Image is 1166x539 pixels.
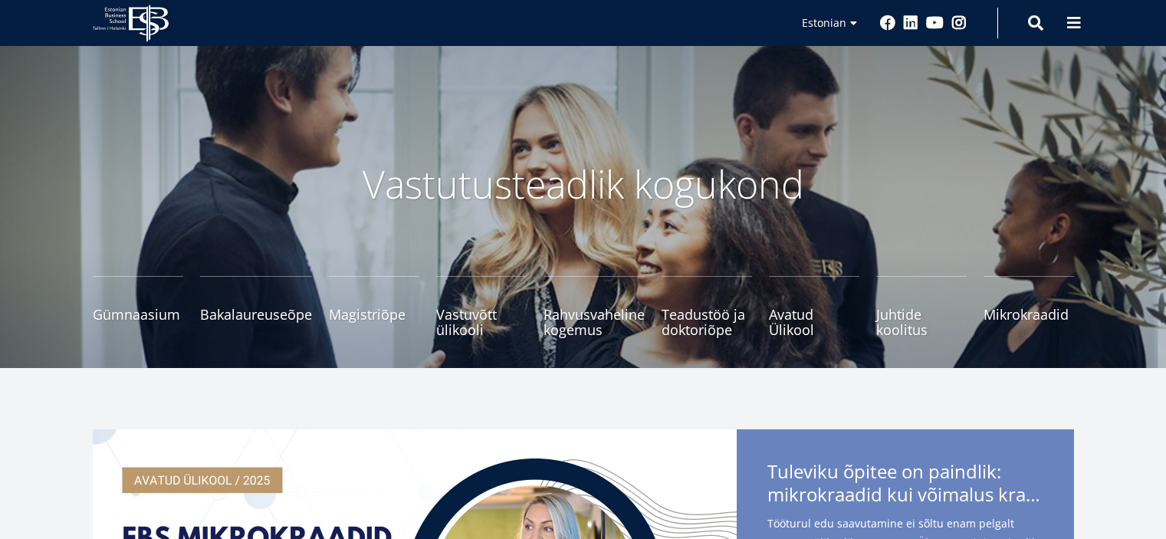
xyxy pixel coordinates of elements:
span: Teadustöö ja doktoriõpe [662,307,752,337]
a: Magistriõpe [329,276,419,337]
a: Rahvusvaheline kogemus [544,276,645,337]
p: Vastutusteadlik kogukond [177,161,990,207]
a: Linkedin [903,15,918,31]
span: Gümnaasium [93,307,183,322]
a: Avatud Ülikool [769,276,859,337]
a: Bakalaureuseõpe [200,276,312,337]
a: Mikrokraadid [984,276,1074,337]
a: Vastuvõtt ülikooli [436,276,527,337]
a: Juhtide koolitus [876,276,967,337]
span: Mikrokraadid [984,307,1074,322]
a: Youtube [926,15,944,31]
span: Bakalaureuseõpe [200,307,312,322]
span: Juhtide koolitus [876,307,967,337]
span: Magistriõpe [329,307,419,322]
span: Tuleviku õpitee on paindlik: [767,460,1043,511]
span: Rahvusvaheline kogemus [544,307,645,337]
span: Avatud Ülikool [769,307,859,337]
a: Facebook [880,15,895,31]
a: Gümnaasium [93,276,183,337]
a: Teadustöö ja doktoriõpe [662,276,752,337]
span: mikrokraadid kui võimalus kraadini jõudmiseks [767,483,1043,506]
span: Vastuvõtt ülikooli [436,307,527,337]
a: Instagram [951,15,967,31]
